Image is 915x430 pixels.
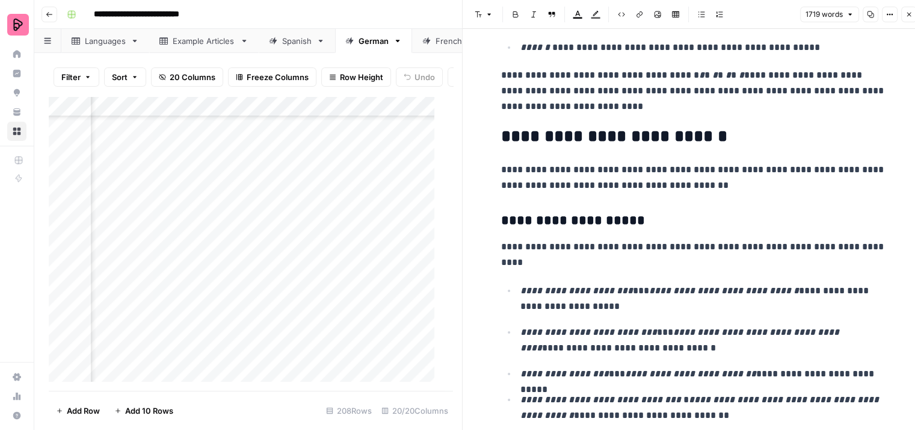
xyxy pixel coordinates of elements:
[340,71,383,83] span: Row Height
[149,29,259,53] a: Example Articles
[107,401,180,420] button: Add 10 Rows
[806,9,843,20] span: 1719 words
[49,401,107,420] button: Add Row
[396,67,443,87] button: Undo
[125,405,173,417] span: Add 10 Rows
[335,29,412,53] a: German
[259,29,335,53] a: Spanish
[112,71,128,83] span: Sort
[7,367,26,387] a: Settings
[414,71,435,83] span: Undo
[104,67,146,87] button: Sort
[61,71,81,83] span: Filter
[359,35,389,47] div: German
[800,7,859,22] button: 1719 words
[151,67,223,87] button: 20 Columns
[282,35,312,47] div: Spanish
[7,406,26,425] button: Help + Support
[54,67,99,87] button: Filter
[85,35,126,47] div: Languages
[7,122,26,141] a: Browse
[173,35,235,47] div: Example Articles
[7,102,26,122] a: Your Data
[436,35,463,47] div: French
[228,67,316,87] button: Freeze Columns
[7,83,26,102] a: Opportunities
[377,401,453,420] div: 20/20 Columns
[7,387,26,406] a: Usage
[321,401,377,420] div: 208 Rows
[412,29,486,53] a: French
[170,71,215,83] span: 20 Columns
[61,29,149,53] a: Languages
[321,67,391,87] button: Row Height
[67,405,100,417] span: Add Row
[7,10,26,40] button: Workspace: Preply
[247,71,309,83] span: Freeze Columns
[7,64,26,83] a: Insights
[7,45,26,64] a: Home
[7,14,29,36] img: Preply Logo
